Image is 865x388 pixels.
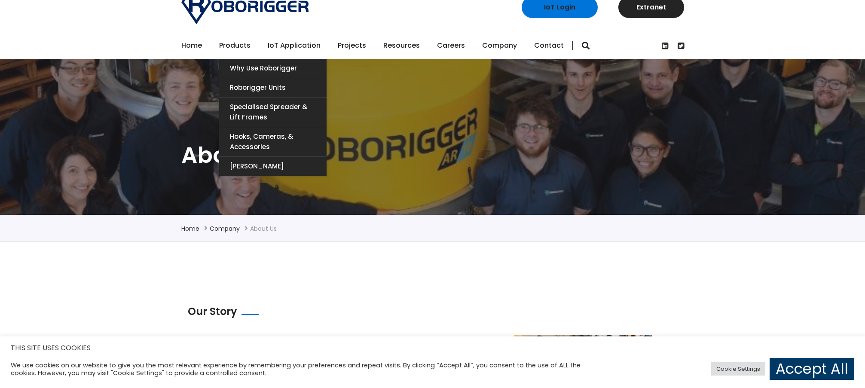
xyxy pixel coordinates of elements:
a: Home [181,224,199,233]
a: Company [210,224,240,233]
h2: Our Story [188,304,237,319]
a: Products [219,32,251,59]
a: Contact [534,32,564,59]
div: We use cookies on our website to give you the most relevant experience by remembering your prefer... [11,361,601,377]
a: Resources [383,32,420,59]
a: IoT Application [268,32,321,59]
a: Roborigger Units [219,78,327,97]
h5: THIS SITE USES COOKIES [11,342,854,354]
li: About Us [250,223,277,234]
a: Cookie Settings [711,362,765,376]
a: Specialised Spreader & Lift Frames [219,98,327,127]
div: Our mission is to make lifting operations safer and more efficient for personnel on worksites. [188,335,471,361]
a: [PERSON_NAME] [219,157,327,176]
h1: About Us [181,141,684,170]
a: Home [181,32,202,59]
a: Projects [338,32,366,59]
a: Accept All [770,358,854,380]
a: Why use Roborigger [219,59,327,78]
a: Hooks, Cameras, & Accessories [219,127,327,156]
a: Careers [437,32,465,59]
a: Company [482,32,517,59]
